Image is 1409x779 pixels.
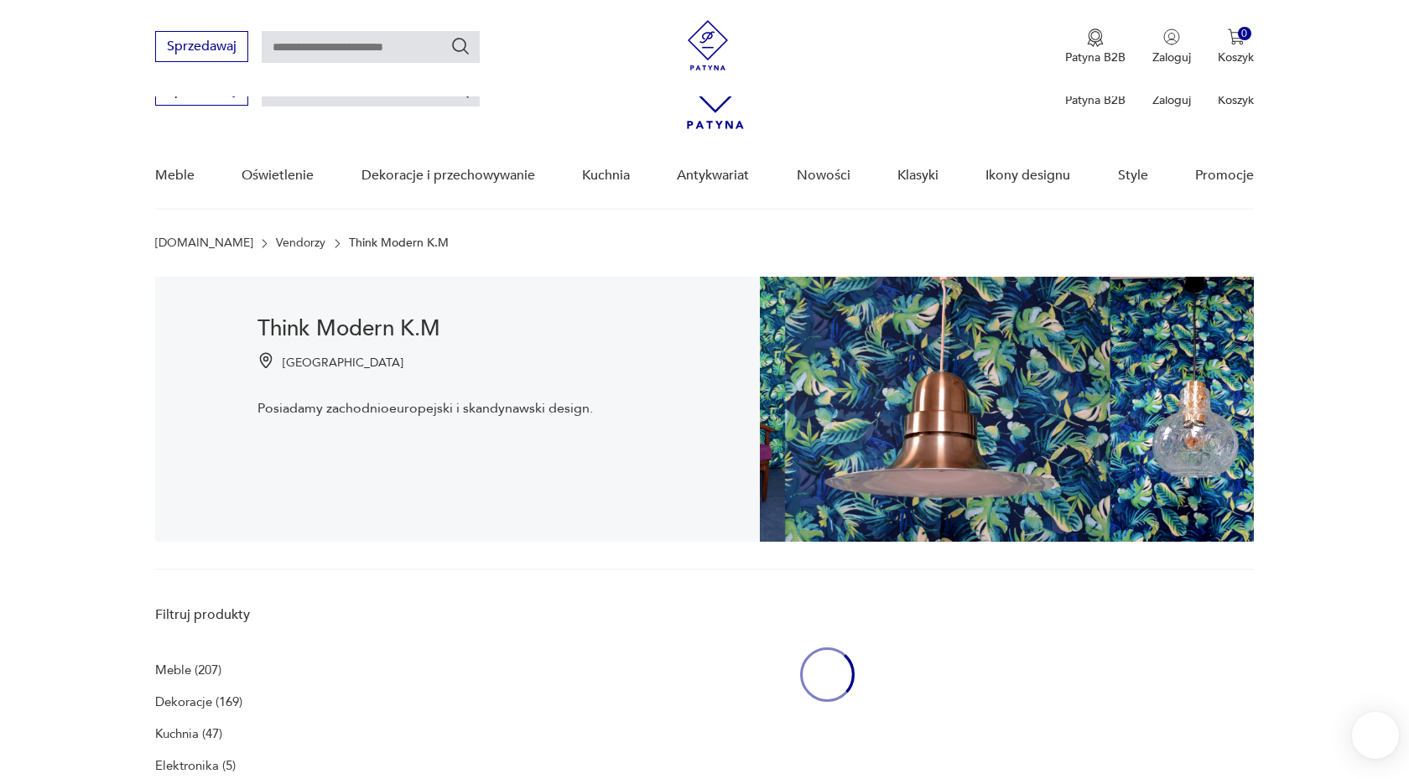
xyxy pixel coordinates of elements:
a: Antykwariat [677,143,749,208]
p: Posiadamy zachodnioeuropejski i skandynawski design. [257,399,593,418]
p: Patyna B2B [1065,92,1126,108]
h1: Think Modern K.M [257,319,593,339]
a: [DOMAIN_NAME] [155,236,253,250]
img: Ikonka użytkownika [1163,29,1180,45]
p: Zaloguj [1152,92,1191,108]
p: Koszyk [1218,92,1254,108]
a: Sprzedawaj [155,42,248,54]
a: Klasyki [897,143,938,208]
a: Kuchnia (47) [155,722,222,745]
button: Szukaj [450,36,471,56]
iframe: Smartsupp widget button [1352,712,1399,759]
a: Ikony designu [985,143,1070,208]
img: Patyna - sklep z meblami i dekoracjami vintage [683,20,733,70]
p: Filtruj produkty [155,605,361,624]
button: Patyna B2B [1065,29,1126,65]
a: Vendorzy [276,236,325,250]
a: Elektronika (5) [155,754,236,777]
a: Kuchnia [582,143,630,208]
p: Patyna B2B [1065,49,1126,65]
img: Ikona koszyka [1228,29,1245,45]
a: Meble [155,143,195,208]
button: Zaloguj [1152,29,1191,65]
div: oval-loading [800,597,855,752]
img: Think Modern K.M [182,319,237,374]
p: Koszyk [1218,49,1254,65]
button: 0Koszyk [1218,29,1254,65]
a: Dekoracje (169) [155,690,242,714]
button: Sprzedawaj [155,31,248,62]
a: Sprzedawaj [155,86,248,97]
a: Oświetlenie [242,143,314,208]
p: Zaloguj [1152,49,1191,65]
img: Ikonka pinezki mapy [257,352,274,369]
a: Style [1118,143,1148,208]
p: [GEOGRAPHIC_DATA] [283,355,403,371]
a: Dekoracje i przechowywanie [361,143,535,208]
a: Nowości [797,143,850,208]
p: Think Modern K.M [349,236,449,250]
a: Promocje [1195,143,1254,208]
div: 0 [1238,27,1252,41]
img: Ikona medalu [1087,29,1104,47]
a: Ikona medaluPatyna B2B [1065,29,1126,65]
img: Think Modern K.M [760,277,1255,542]
a: Meble (207) [155,658,221,682]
